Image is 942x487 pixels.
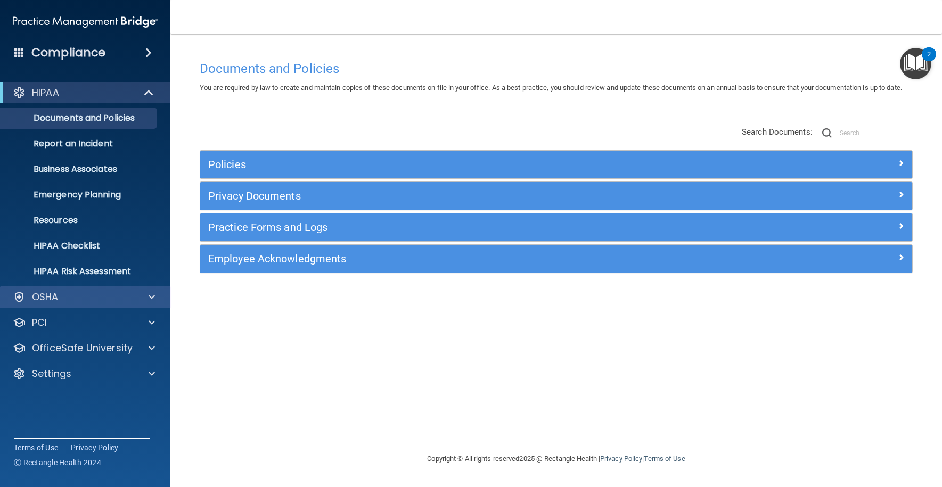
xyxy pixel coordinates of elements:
p: Resources [7,215,152,226]
img: ic-search.3b580494.png [822,128,832,138]
p: HIPAA Risk Assessment [7,266,152,277]
a: Practice Forms and Logs [208,219,904,236]
h5: Privacy Documents [208,190,726,202]
a: Privacy Policy [71,442,119,453]
a: PCI [13,316,155,329]
a: Employee Acknowledgments [208,250,904,267]
p: HIPAA [32,86,59,99]
span: You are required by law to create and maintain copies of these documents on file in your office. ... [200,84,902,92]
div: 2 [927,54,931,68]
h4: Compliance [31,45,105,60]
a: HIPAA [13,86,154,99]
a: OfficeSafe University [13,342,155,354]
p: OfficeSafe University [32,342,133,354]
p: OSHA [32,291,59,303]
a: Terms of Use [14,442,58,453]
span: Ⓒ Rectangle Health 2024 [14,457,101,468]
p: Settings [32,367,71,380]
a: Settings [13,367,155,380]
input: Search [840,125,913,141]
h5: Practice Forms and Logs [208,221,726,233]
button: Open Resource Center, 2 new notifications [900,48,931,79]
a: OSHA [13,291,155,303]
h5: Employee Acknowledgments [208,253,726,265]
a: Policies [208,156,904,173]
a: Privacy Policy [600,455,642,463]
img: PMB logo [13,11,158,32]
p: Business Associates [7,164,152,175]
a: Privacy Documents [208,187,904,204]
p: HIPAA Checklist [7,241,152,251]
p: Documents and Policies [7,113,152,123]
p: Emergency Planning [7,189,152,200]
a: Terms of Use [644,455,685,463]
span: Search Documents: [742,127,813,137]
p: Report an Incident [7,138,152,149]
h5: Policies [208,159,726,170]
iframe: Drift Widget Chat Controller [758,411,929,454]
p: PCI [32,316,47,329]
div: Copyright © All rights reserved 2025 @ Rectangle Health | | [362,442,751,476]
h4: Documents and Policies [200,62,913,76]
